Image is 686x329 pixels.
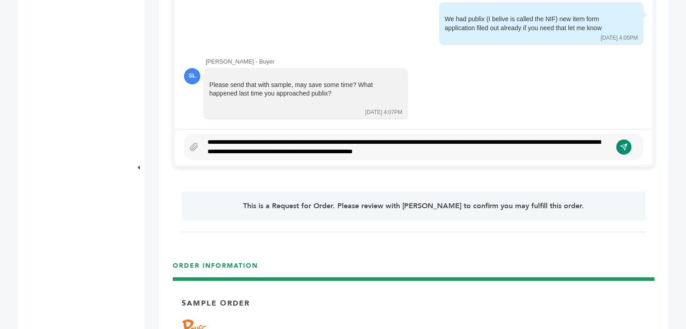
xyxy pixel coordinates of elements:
[209,81,390,107] div: Please send that with sample, may save some time? What happened last time you approached publix?
[601,34,638,42] div: [DATE] 4:05PM
[445,15,625,32] div: We had publix (I belive is called the NIF) new item form application filed out already if you nee...
[182,298,250,308] p: Sample Order
[365,109,402,116] div: [DATE] 4:07PM
[206,58,643,66] div: [PERSON_NAME] - Buyer
[173,261,654,277] h3: ORDER INFORMATION
[200,201,627,211] p: This is a Request for Order. Please review with [PERSON_NAME] to confirm you may fulfill this order.
[184,68,200,84] div: SL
